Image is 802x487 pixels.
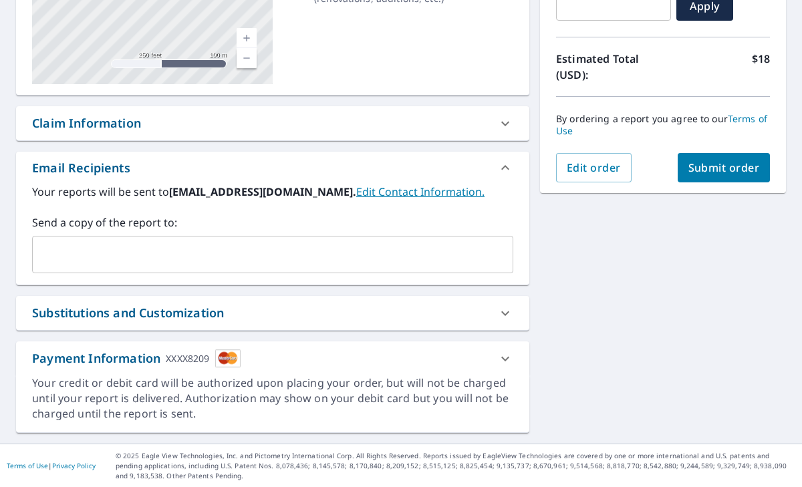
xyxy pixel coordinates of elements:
div: Email Recipients [32,159,130,177]
label: Send a copy of the report to: [32,214,513,230]
a: EditContactInfo [356,184,485,199]
div: Substitutions and Customization [16,296,529,330]
img: cardImage [215,349,241,367]
p: | [7,462,96,470]
div: Substitutions and Customization [32,304,224,322]
div: Claim Information [32,114,141,132]
span: Submit order [688,160,760,175]
div: XXXX8209 [166,349,209,367]
div: Your credit or debit card will be authorized upon placing your order, but will not be charged unt... [32,375,513,422]
a: Current Level 17, Zoom In [237,28,257,48]
p: By ordering a report you agree to our [556,113,770,137]
button: Submit order [678,153,771,182]
p: Estimated Total (USD): [556,51,663,83]
p: © 2025 Eagle View Technologies, Inc. and Pictometry International Corp. All Rights Reserved. Repo... [116,451,795,481]
b: [EMAIL_ADDRESS][DOMAIN_NAME]. [169,184,356,199]
div: Claim Information [16,106,529,140]
div: Email Recipients [16,152,529,184]
a: Current Level 17, Zoom Out [237,48,257,68]
div: Payment InformationXXXX8209cardImage [16,341,529,375]
a: Terms of Use [556,112,767,137]
div: Payment Information [32,349,241,367]
button: Edit order [556,153,632,182]
span: Edit order [567,160,621,175]
p: $18 [752,51,770,83]
a: Privacy Policy [52,461,96,470]
a: Terms of Use [7,461,48,470]
label: Your reports will be sent to [32,184,513,200]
